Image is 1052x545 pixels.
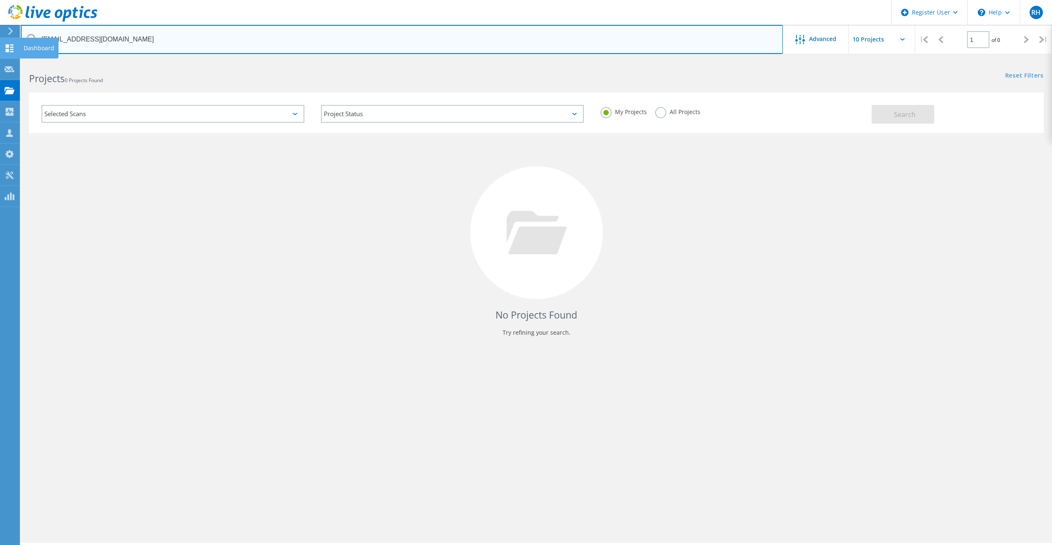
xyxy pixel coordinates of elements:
[41,105,304,123] div: Selected Scans
[655,107,700,115] label: All Projects
[915,25,932,54] div: |
[321,105,584,123] div: Project Status
[809,36,836,42] span: Advanced
[894,110,916,119] span: Search
[600,107,647,115] label: My Projects
[8,17,97,23] a: Live Optics Dashboard
[37,308,1035,322] h4: No Projects Found
[29,72,65,85] b: Projects
[65,77,103,84] span: 0 Projects Found
[991,36,1000,44] span: of 0
[21,25,783,54] input: Search projects by name, owner, ID, company, etc
[1005,73,1044,80] a: Reset Filters
[37,326,1035,339] p: Try refining your search.
[978,9,985,16] svg: \n
[1035,25,1052,54] div: |
[872,105,934,124] button: Search
[24,45,54,51] div: Dashboard
[1031,9,1040,16] span: RH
